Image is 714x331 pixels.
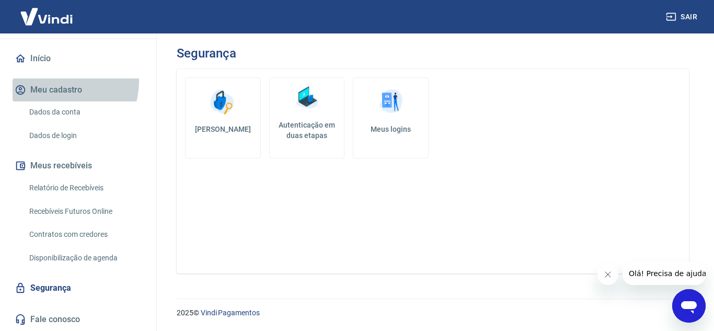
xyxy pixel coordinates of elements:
[25,224,144,245] a: Contratos com credores
[6,7,88,16] span: Olá! Precisa de ajuda?
[597,264,618,285] iframe: Fechar mensagem
[274,120,340,141] h5: Autenticação em duas etapas
[177,307,689,318] p: 2025 ©
[362,124,420,134] h5: Meus logins
[207,86,238,118] img: Alterar senha
[13,78,144,101] button: Meu cadastro
[13,1,80,32] img: Vindi
[25,177,144,199] a: Relatório de Recebíveis
[375,86,407,118] img: Meus logins
[13,277,144,300] a: Segurança
[177,46,236,61] h3: Segurança
[269,77,345,158] a: Autenticação em duas etapas
[194,124,252,134] h5: [PERSON_NAME]
[13,154,144,177] button: Meus recebíveis
[25,101,144,123] a: Dados da conta
[25,125,144,146] a: Dados de login
[664,7,701,27] button: Sair
[13,47,144,70] a: Início
[25,247,144,269] a: Disponibilização de agenda
[291,82,323,113] img: Autenticação em duas etapas
[353,77,429,158] a: Meus logins
[623,262,706,285] iframe: Mensagem da empresa
[672,289,706,323] iframe: Botão para abrir a janela de mensagens
[13,308,144,331] a: Fale conosco
[25,201,144,222] a: Recebíveis Futuros Online
[201,309,260,317] a: Vindi Pagamentos
[185,77,261,158] a: [PERSON_NAME]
